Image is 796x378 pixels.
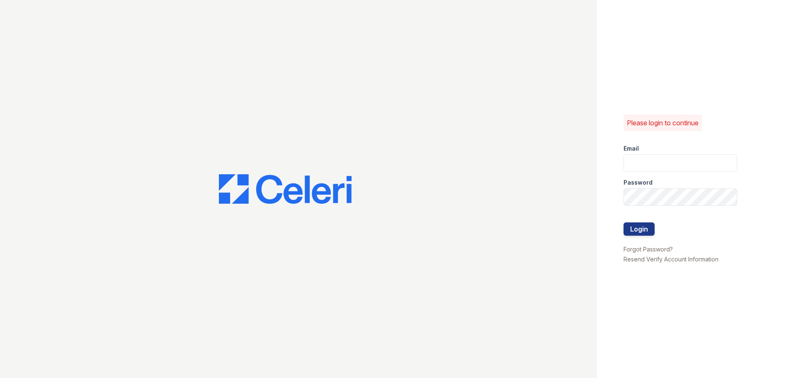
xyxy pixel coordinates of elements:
a: Resend Verify Account Information [624,256,718,263]
button: Login [624,222,655,236]
a: Forgot Password? [624,246,673,253]
img: CE_Logo_Blue-a8612792a0a2168367f1c8372b55b34899dd931a85d93a1a3d3e32e68fde9ad4.png [219,174,352,204]
label: Password [624,178,653,187]
p: Please login to continue [627,118,699,128]
label: Email [624,144,639,153]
